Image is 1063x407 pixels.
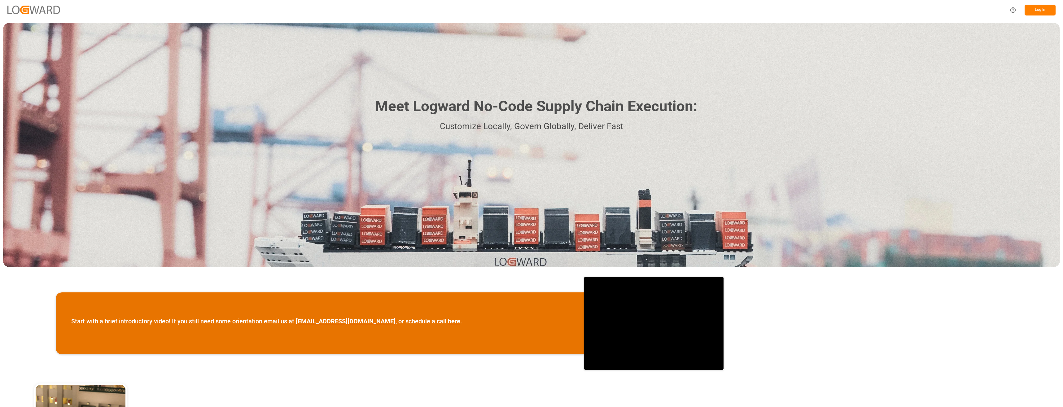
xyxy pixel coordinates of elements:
[1025,5,1056,15] button: Log In
[7,6,60,14] img: Logward_new_orange.png
[366,120,697,133] p: Customize Locally, Govern Globally, Deliver Fast
[375,95,697,117] h1: Meet Logward No-Code Supply Chain Execution:
[448,317,460,325] a: here
[71,317,462,326] p: Start with a brief introductory video! If you still need some orientation email us at , or schedu...
[1006,3,1020,17] button: Help Center
[296,317,396,325] a: [EMAIL_ADDRESS][DOMAIN_NAME]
